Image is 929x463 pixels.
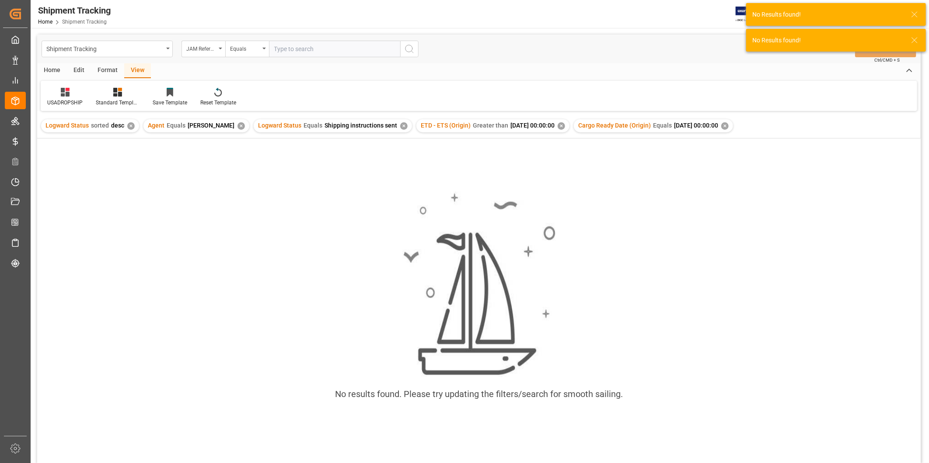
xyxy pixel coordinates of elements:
div: Save Template [153,99,187,107]
div: ✕ [237,122,245,130]
input: Type to search [269,41,400,57]
span: sorted [91,122,109,129]
div: ✕ [400,122,408,130]
div: JAM Reference Number [186,43,216,53]
button: open menu [225,41,269,57]
span: Shipping instructions sent [325,122,397,129]
span: [PERSON_NAME] [188,122,234,129]
div: Home [37,63,67,78]
div: Format [91,63,124,78]
button: open menu [42,41,173,57]
div: View [124,63,151,78]
div: Shipment Tracking [38,4,111,17]
span: ETD - ETS (Origin) [421,122,471,129]
img: smooth_sailing.jpeg [402,192,555,377]
div: No Results found! [752,36,903,45]
div: ✕ [127,122,135,130]
span: Agent [148,122,164,129]
div: Shipment Tracking [46,43,163,54]
div: Standard Templates [96,99,140,107]
div: No results found. Please try updating the filters/search for smooth sailing. [335,387,623,401]
span: Logward Status [45,122,89,129]
span: desc [111,122,124,129]
span: Equals [304,122,322,129]
div: ✕ [558,122,565,130]
img: Exertis%20JAM%20-%20Email%20Logo.jpg_1722504956.jpg [736,7,766,22]
a: Home [38,19,52,25]
div: ✕ [721,122,729,130]
span: [DATE] 00:00:00 [510,122,555,129]
button: search button [400,41,419,57]
span: Cargo Ready Date (Origin) [578,122,651,129]
div: No Results found! [752,10,903,19]
span: Equals [653,122,672,129]
div: USADROPSHIP [47,99,83,107]
span: [DATE] 00:00:00 [674,122,718,129]
div: Edit [67,63,91,78]
div: Reset Template [200,99,236,107]
span: Ctrl/CMD + S [874,57,900,63]
span: Greater than [473,122,508,129]
button: open menu [182,41,225,57]
span: Equals [167,122,185,129]
div: Equals [230,43,260,53]
span: Logward Status [258,122,301,129]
